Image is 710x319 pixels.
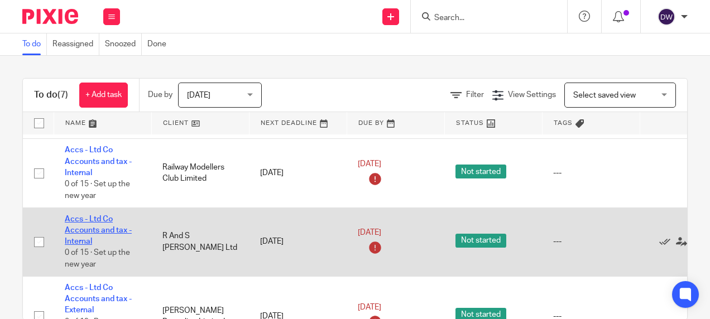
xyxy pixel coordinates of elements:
[358,303,381,311] span: [DATE]
[573,91,636,99] span: Select saved view
[358,229,381,237] span: [DATE]
[358,160,381,168] span: [DATE]
[65,215,132,246] a: Accs - Ltd Co Accounts and tax - Internal
[466,91,484,99] span: Filter
[249,139,347,207] td: [DATE]
[65,284,132,315] a: Accs - Ltd Co Accounts and tax - External
[658,8,675,26] img: svg%3E
[151,139,249,207] td: Railway Modellers Club Limited
[52,33,99,55] a: Reassigned
[455,165,506,178] span: Not started
[65,249,130,269] span: 0 of 15 · Set up the new year
[151,207,249,276] td: R And S [PERSON_NAME] Ltd
[554,120,573,126] span: Tags
[508,91,556,99] span: View Settings
[65,181,130,200] span: 0 of 15 · Set up the new year
[34,89,68,101] h1: To do
[65,146,132,177] a: Accs - Ltd Co Accounts and tax - Internal
[105,33,142,55] a: Snoozed
[659,236,676,247] a: Mark as done
[147,33,172,55] a: Done
[455,234,506,248] span: Not started
[553,167,629,178] div: ---
[22,33,47,55] a: To do
[187,91,210,99] span: [DATE]
[22,9,78,24] img: Pixie
[433,13,534,23] input: Search
[79,83,128,108] a: + Add task
[148,89,172,100] p: Due by
[249,207,347,276] td: [DATE]
[57,90,68,99] span: (7)
[553,236,629,247] div: ---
